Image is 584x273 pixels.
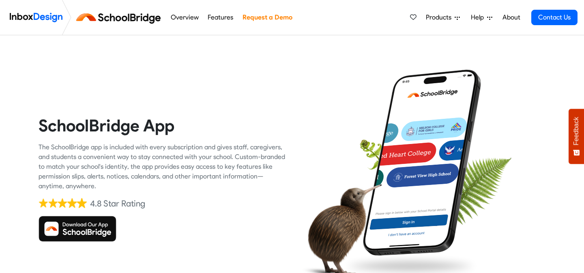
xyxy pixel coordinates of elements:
[468,9,496,26] a: Help
[90,198,145,210] div: 4.8 Star Rating
[39,216,116,242] img: Download SchoolBridge App
[426,13,455,22] span: Products
[240,9,294,26] a: Request a Demo
[206,9,236,26] a: Features
[168,9,201,26] a: Overview
[75,8,166,27] img: schoolbridge logo
[569,109,584,164] button: Feedback - Show survey
[531,10,578,25] a: Contact Us
[471,13,487,22] span: Help
[39,115,286,136] heading: SchoolBridge App
[500,9,522,26] a: About
[39,142,286,191] div: The SchoolBridge app is included with every subscription and gives staff, caregivers, and student...
[357,69,487,256] img: phone.png
[573,117,580,145] span: Feedback
[423,9,463,26] a: Products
